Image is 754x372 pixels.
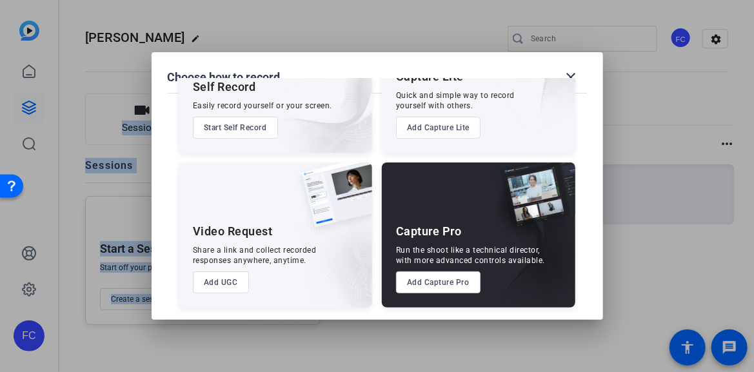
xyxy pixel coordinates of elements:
button: Add UGC [193,271,249,293]
div: Run the shoot like a technical director, with more advanced controls available. [396,245,545,266]
img: embarkstudio-capture-pro.png [480,179,575,308]
button: Add Capture Lite [396,117,481,139]
div: Capture Pro [396,224,462,239]
mat-icon: close [564,70,579,85]
img: embarkstudio-self-record.png [260,35,372,153]
div: Quick and simple way to record yourself with others. [396,90,515,111]
button: Start Self Record [193,117,278,139]
img: capture-pro.png [490,162,575,241]
img: ugc-content.png [292,162,372,240]
div: Video Request [193,224,273,239]
h1: Choose how to record [168,70,281,85]
button: Add Capture Pro [396,271,481,293]
div: Self Record [193,79,256,95]
img: embarkstudio-ugc-content.png [297,202,372,308]
div: Easily record yourself or your screen. [193,101,332,111]
div: Share a link and collect recorded responses anywhere, anytime. [193,245,317,266]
